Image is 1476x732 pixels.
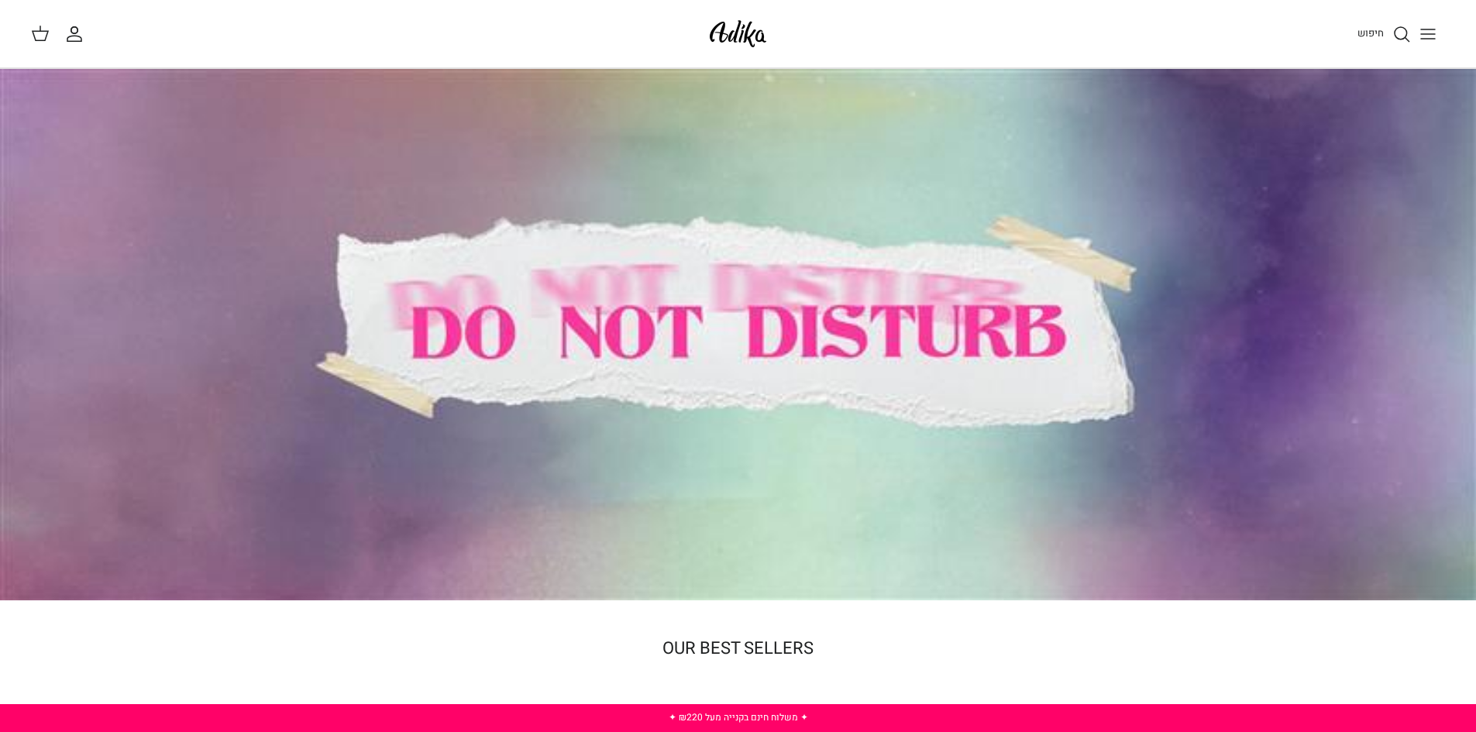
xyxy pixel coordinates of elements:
[669,710,808,724] a: ✦ משלוח חינם בקנייה מעל ₪220 ✦
[662,636,814,661] a: OUR BEST SELLERS
[1411,17,1445,51] button: Toggle menu
[1357,25,1411,43] a: חיפוש
[1357,26,1384,40] span: חיפוש
[65,25,90,43] a: החשבון שלי
[705,15,771,52] img: Adika IL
